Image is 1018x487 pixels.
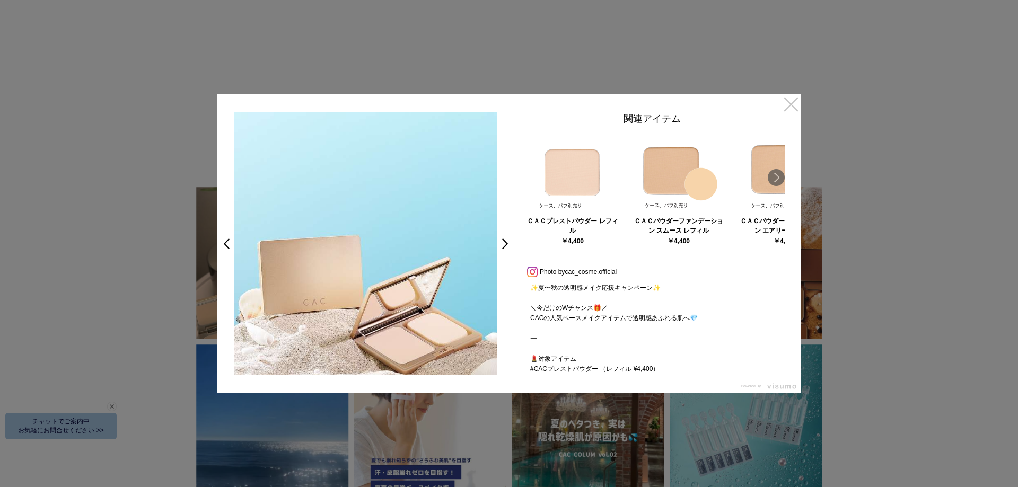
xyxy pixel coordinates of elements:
a: < [216,234,231,253]
p: ✨夏〜秋の透明感メイク応援キャンペーン✨ ＼今だけのWチャンス🎁／ CACの人気ベースメイクアイテムで透明感あふれる肌へ💎 ⸻ 💄対象アイテム #CACプレストパウダー （レフィル ¥4,400... [520,283,785,375]
div: ￥4,400 [774,238,796,244]
div: ＣＡＣパウダーファンデーション スムース レフィル [632,216,725,235]
a: cac_cosme.official [565,268,617,276]
div: ＣＡＣプレストパウダー レフィル [526,216,619,235]
span: Photo by [540,265,565,278]
img: e9081310-2036-4442-b715-b141dce655ff-large.jpg [234,112,497,375]
img: 060211.jpg [745,132,824,212]
div: ＣＡＣパウダーファンデーション エアリー レフィル [738,216,831,235]
div: ￥4,400 [668,238,690,244]
img: 060217.jpg [533,132,612,212]
a: > [501,234,515,253]
img: 060201.jpg [639,132,718,212]
div: ￥4,400 [561,238,584,244]
a: × [782,94,801,113]
div: 関連アイテム [520,112,785,130]
a: Next [768,169,785,186]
